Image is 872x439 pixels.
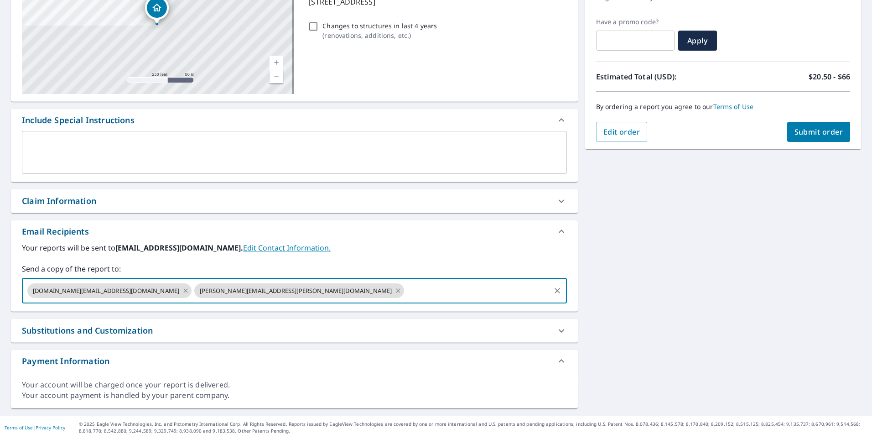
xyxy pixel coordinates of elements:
label: Have a promo code? [596,18,675,26]
span: Edit order [603,127,640,137]
p: $20.50 - $66 [809,71,850,82]
div: Include Special Instructions [22,114,135,126]
div: Your account will be charged once your report is delivered. [22,380,567,390]
div: Substitutions and Customization [11,319,578,342]
b: [EMAIL_ADDRESS][DOMAIN_NAME]. [115,243,243,253]
div: Substitutions and Customization [22,324,153,337]
div: Claim Information [22,195,96,207]
p: © 2025 Eagle View Technologies, Inc. and Pictometry International Corp. All Rights Reserved. Repo... [79,421,867,434]
a: Current Level 17, Zoom In [270,56,283,69]
div: Email Recipients [22,225,89,238]
button: Submit order [787,122,851,142]
label: Send a copy of the report to: [22,263,567,274]
span: Apply [685,36,710,46]
a: Terms of Use [5,424,33,431]
p: ( renovations, additions, etc. ) [322,31,437,40]
button: Clear [551,284,564,297]
label: Your reports will be sent to [22,242,567,253]
div: [DOMAIN_NAME][EMAIL_ADDRESS][DOMAIN_NAME] [27,283,192,298]
p: Changes to structures in last 4 years [322,21,437,31]
div: Payment Information [22,355,109,367]
div: Your account payment is handled by your parent company. [22,390,567,401]
button: Edit order [596,122,648,142]
a: Privacy Policy [36,424,65,431]
div: Email Recipients [11,220,578,242]
a: EditContactInfo [243,243,331,253]
p: By ordering a report you agree to our [596,103,850,111]
span: [PERSON_NAME][EMAIL_ADDRESS][PERSON_NAME][DOMAIN_NAME] [194,287,397,295]
span: [DOMAIN_NAME][EMAIL_ADDRESS][DOMAIN_NAME] [27,287,185,295]
p: | [5,425,65,430]
a: Terms of Use [713,102,754,111]
div: [PERSON_NAME][EMAIL_ADDRESS][PERSON_NAME][DOMAIN_NAME] [194,283,404,298]
div: Claim Information [11,189,578,213]
span: Submit order [794,127,843,137]
button: Apply [678,31,717,51]
div: Include Special Instructions [11,109,578,131]
p: Estimated Total (USD): [596,71,723,82]
div: Payment Information [11,350,578,372]
a: Current Level 17, Zoom Out [270,69,283,83]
